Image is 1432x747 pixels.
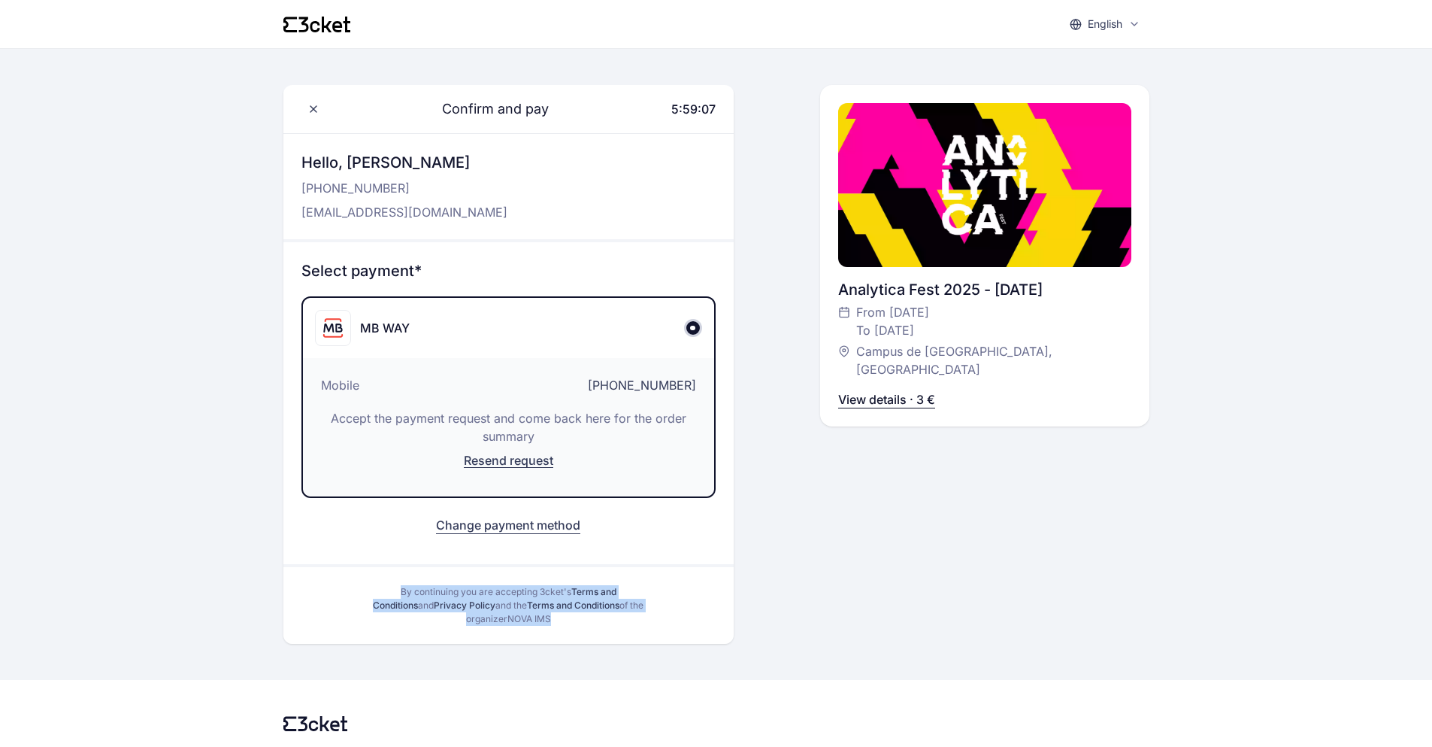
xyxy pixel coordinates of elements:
p: [PHONE_NUMBER] [301,179,507,197]
p: [EMAIL_ADDRESS][DOMAIN_NAME] [301,203,507,221]
span: Campus de [GEOGRAPHIC_DATA], [GEOGRAPHIC_DATA] [856,342,1116,378]
span: 5:59:07 [671,102,716,117]
button: Resend request [321,451,696,478]
a: Terms and Conditions [527,600,619,611]
h3: Select payment* [301,260,716,281]
p: Accept the payment request and come back here for the order summary [321,409,696,445]
span: NOVA IMS [507,613,551,624]
p: English [1088,17,1122,32]
p: View details · 3 € [838,390,935,408]
div: Analytica Fest 2025 - [DATE] [838,279,1131,300]
h3: Hello, [PERSON_NAME] [301,152,507,173]
a: Privacy Policy [434,600,495,611]
span: From [DATE] To [DATE] [856,303,929,339]
span: Mobile [321,376,359,394]
button: Change payment method [436,516,580,534]
div: MB WAY [360,319,410,337]
span: Confirm and pay [424,99,549,120]
span: [PHONE_NUMBER] [588,376,696,394]
span: Resend request [464,453,553,468]
div: By continuing you are accepting 3cket's and and the of the organizer [368,585,649,626]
